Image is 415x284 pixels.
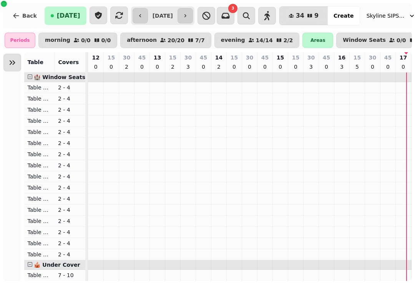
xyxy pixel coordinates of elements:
span: [DATE] [57,13,80,19]
span: Skyline SIPS SJQ [367,12,405,20]
p: 30 [369,54,376,61]
p: 0 [277,63,283,71]
p: Table 102 [27,95,52,102]
p: 15 [354,54,361,61]
p: 2 - 4 [58,117,83,125]
p: afternoon [127,37,157,43]
button: [DATE] [45,7,86,25]
p: 2 - 4 [58,217,83,225]
p: Table 111 [27,195,52,203]
p: 2 - 4 [58,195,83,203]
p: 3 [308,63,314,71]
span: Create [334,13,354,18]
button: Expand sidebar [3,54,21,71]
p: 0 [200,63,206,71]
p: Table 108 [27,162,52,169]
span: Back [22,13,37,18]
p: 0 / 0 [81,38,91,43]
p: 30 [246,54,253,61]
p: Table 109 [27,173,52,180]
p: Table 105 [27,128,52,136]
p: Table 112 [27,206,52,214]
p: 45 [138,54,146,61]
p: Table 116 [27,251,52,258]
p: 5 [354,63,360,71]
p: 0 [323,63,329,71]
p: 0 [262,63,268,71]
button: afternoon20/207/7 [120,33,211,48]
p: 2 - 4 [58,206,83,214]
p: Table 107 [27,150,52,158]
p: 2 - 4 [58,228,83,236]
p: 7 - 10 [58,271,83,279]
p: 0 / 0 [101,38,111,43]
p: Table 104 [27,117,52,125]
p: 17 [400,54,407,61]
p: 2 - 4 [58,239,83,247]
p: 2 - 4 [58,106,83,114]
p: Table 110 [27,184,52,192]
p: 0 [246,63,252,71]
p: Table 113 [27,217,52,225]
p: 0 [400,63,406,71]
p: 0 [385,63,391,71]
button: Create [327,7,360,25]
p: 0 / 0 [397,38,406,43]
p: Table 115 [27,239,52,247]
button: Back [6,7,43,25]
p: 2 - 4 [58,150,83,158]
span: 34 [296,13,304,19]
span: 🎪 Under Cover [34,262,80,268]
span: 3 [231,7,234,10]
button: evening14/142/2 [214,33,300,48]
button: morning0/00/0 [38,33,117,48]
p: 13 [154,54,161,61]
span: 🏰 Window Seats [34,74,85,80]
p: 15 [292,54,299,61]
p: 20 / 20 [168,38,184,43]
p: 2 - 4 [58,95,83,102]
p: Table 103 [27,106,52,114]
button: 349 [279,7,328,25]
div: Areas [302,33,333,48]
p: 30 [307,54,315,61]
p: 45 [200,54,207,61]
p: 15 [277,54,284,61]
p: 45 [323,54,330,61]
p: 2 - 4 [58,162,83,169]
p: 2 - 4 [58,251,83,258]
p: 3 [185,63,191,71]
p: 2 - 4 [58,84,83,91]
p: 12 [92,54,99,61]
span: Covers [58,59,79,65]
p: 16 [338,54,345,61]
p: Table 106 [27,139,52,147]
div: Periods [5,33,35,48]
p: 0 [231,63,237,71]
p: evening [221,37,245,43]
p: 45 [384,54,392,61]
p: 3 [339,63,345,71]
p: Table 201 [27,271,52,279]
p: Table 101 [27,84,52,91]
p: 30 [123,54,130,61]
p: 15 [169,54,176,61]
p: 45 [261,54,269,61]
p: Window Seats [343,37,386,43]
p: morning [45,37,70,43]
p: 2 - 4 [58,184,83,192]
p: 0 [154,63,160,71]
p: 0 [139,63,145,71]
p: 2 [169,63,176,71]
p: 14 [215,54,222,61]
p: 2 - 4 [58,173,83,180]
span: Table [27,59,43,65]
p: 2 - 4 [58,139,83,147]
p: 15 [231,54,238,61]
p: 0 [108,63,114,71]
p: 15 [108,54,115,61]
p: 2 / 2 [284,38,293,43]
p: 2 [216,63,222,71]
p: 30 [184,54,192,61]
p: 2 [123,63,129,71]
